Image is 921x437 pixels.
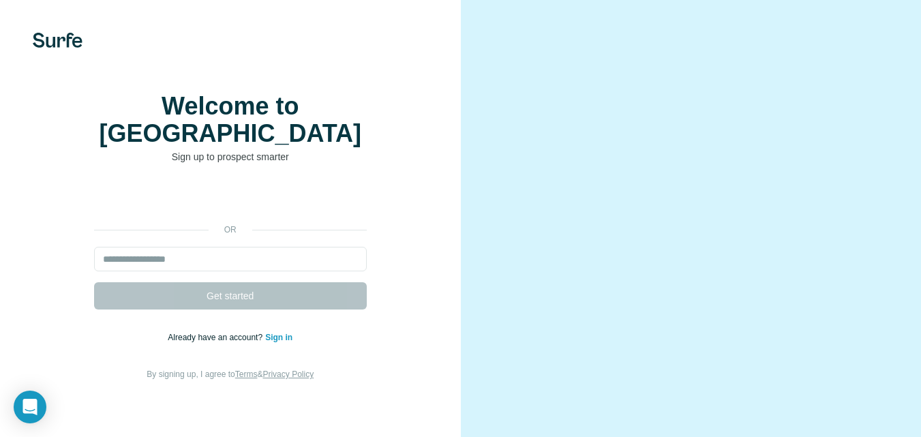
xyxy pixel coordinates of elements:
img: Surfe's logo [33,33,82,48]
span: By signing up, I agree to & [147,370,314,379]
h1: Welcome to [GEOGRAPHIC_DATA] [94,93,367,147]
a: Terms [235,370,258,379]
a: Privacy Policy [262,370,314,379]
a: Sign in [265,333,292,342]
p: Sign up to prospect smarter [94,150,367,164]
p: or [209,224,252,236]
iframe: Sign in with Google Button [87,184,374,214]
span: Already have an account? [168,333,265,342]
div: Open Intercom Messenger [14,391,46,423]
